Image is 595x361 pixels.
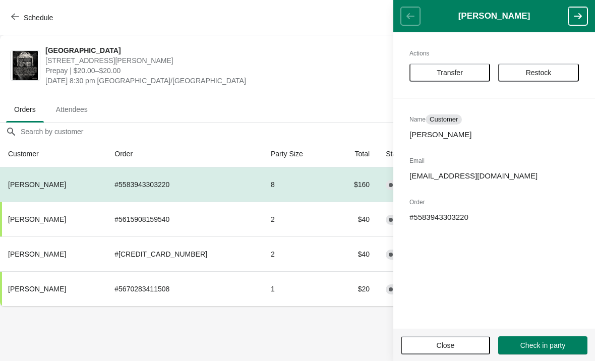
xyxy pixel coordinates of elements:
[498,64,579,82] button: Restock
[8,285,66,293] span: [PERSON_NAME]
[409,114,579,125] h2: Name
[106,141,263,167] th: Order
[520,341,565,349] span: Check in party
[8,180,66,189] span: [PERSON_NAME]
[409,156,579,166] h2: Email
[378,141,439,167] th: Status
[6,100,44,118] span: Orders
[45,45,405,55] span: [GEOGRAPHIC_DATA]
[106,271,263,306] td: # 5670283411508
[20,123,595,141] input: Search by customer
[409,130,579,140] p: [PERSON_NAME]
[263,141,332,167] th: Party Size
[263,167,332,202] td: 8
[409,197,579,207] h2: Order
[106,167,263,202] td: # 5583943303220
[8,250,66,258] span: [PERSON_NAME]
[332,202,378,236] td: $40
[409,48,579,58] h2: Actions
[332,141,378,167] th: Total
[437,341,455,349] span: Close
[263,236,332,271] td: 2
[106,236,263,271] td: # [CREDIT_CARD_NUMBER]
[498,336,587,354] button: Check in party
[430,115,458,124] span: Customer
[409,64,490,82] button: Transfer
[437,69,463,77] span: Transfer
[332,271,378,306] td: $20
[24,14,53,22] span: Schedule
[332,236,378,271] td: $40
[48,100,96,118] span: Attendees
[263,202,332,236] td: 2
[45,76,405,86] span: [DATE] 8:30 pm [GEOGRAPHIC_DATA]/[GEOGRAPHIC_DATA]
[45,66,405,76] span: Prepay | $20.00–$20.00
[409,212,579,222] p: # 5583943303220
[45,55,405,66] span: [STREET_ADDRESS][PERSON_NAME]
[5,9,61,27] button: Schedule
[332,167,378,202] td: $160
[409,171,579,181] p: [EMAIL_ADDRESS][DOMAIN_NAME]
[420,11,568,21] h1: [PERSON_NAME]
[13,51,37,80] img: MACABRE MAIN STREET
[106,202,263,236] td: # 5615908159540
[263,271,332,306] td: 1
[401,336,490,354] button: Close
[526,69,552,77] span: Restock
[8,215,66,223] span: [PERSON_NAME]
